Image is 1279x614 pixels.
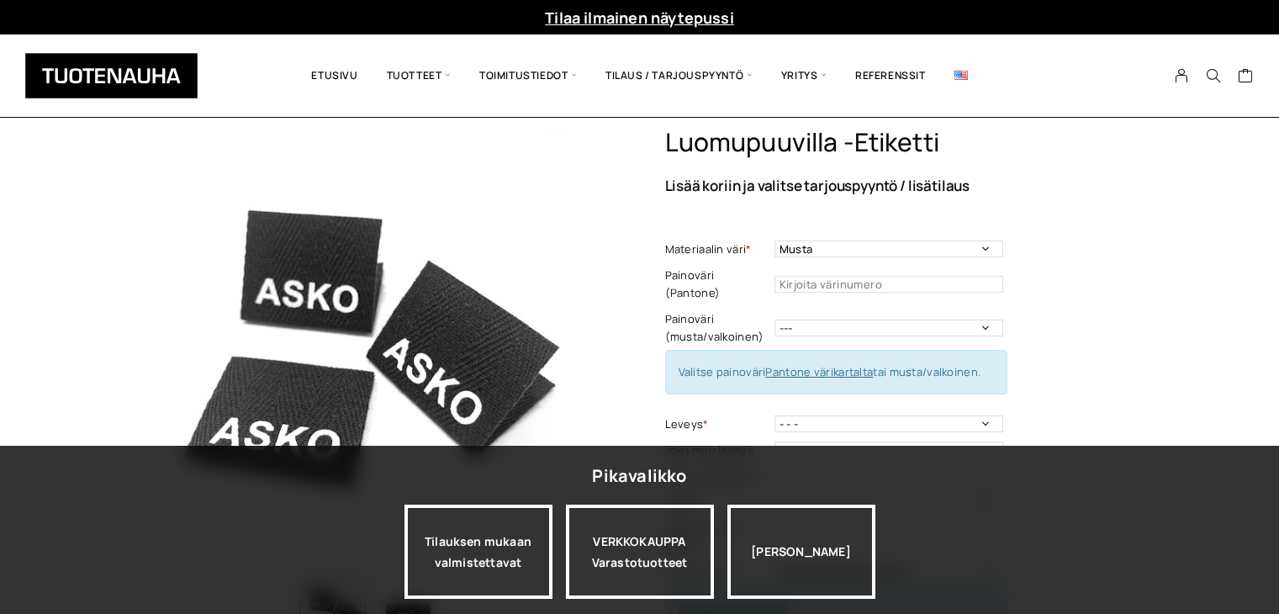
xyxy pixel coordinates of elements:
[373,47,465,104] span: Tuotteet
[148,127,594,573] img: Tuotenauha puuvillakanttinauha jämäkkä kalanruotokuvio
[566,505,714,599] a: VERKKOKAUPPAVarastotuotteet
[665,442,770,459] label: Joku muu leveys
[679,364,981,379] span: Valitse painoväri tai musta/valkoinen.
[774,276,1003,293] input: Kirjoita värinumero
[1197,68,1229,83] button: Search
[592,461,686,491] div: Pikavalikko
[465,47,591,104] span: Toimitustiedot
[767,47,841,104] span: Yritys
[665,241,770,258] label: Materiaalin väri
[665,127,1132,158] h1: Luomupuuvilla -etiketti
[1165,68,1198,83] a: My Account
[665,416,770,433] label: Leveys
[665,178,1132,193] p: Lisää koriin ja valitse tarjouspyyntö / lisätilaus
[25,53,198,98] img: Tuotenauha Oy
[841,47,940,104] a: Referenssit
[665,267,770,302] label: Painoväri (Pantone)
[545,8,734,28] a: Tilaa ilmainen näytepussi
[727,505,875,599] div: [PERSON_NAME]
[591,47,767,104] span: Tilaus / Tarjouspyyntö
[566,505,714,599] div: VERKKOKAUPPA Varastotuotteet
[765,364,873,379] a: Pantone värikartalta
[297,47,372,104] a: Etusivu
[1238,67,1254,87] a: Cart
[954,71,968,80] img: English
[404,505,552,599] a: Tilauksen mukaan valmistettavat
[665,310,770,346] label: Painoväri (musta/valkoinen)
